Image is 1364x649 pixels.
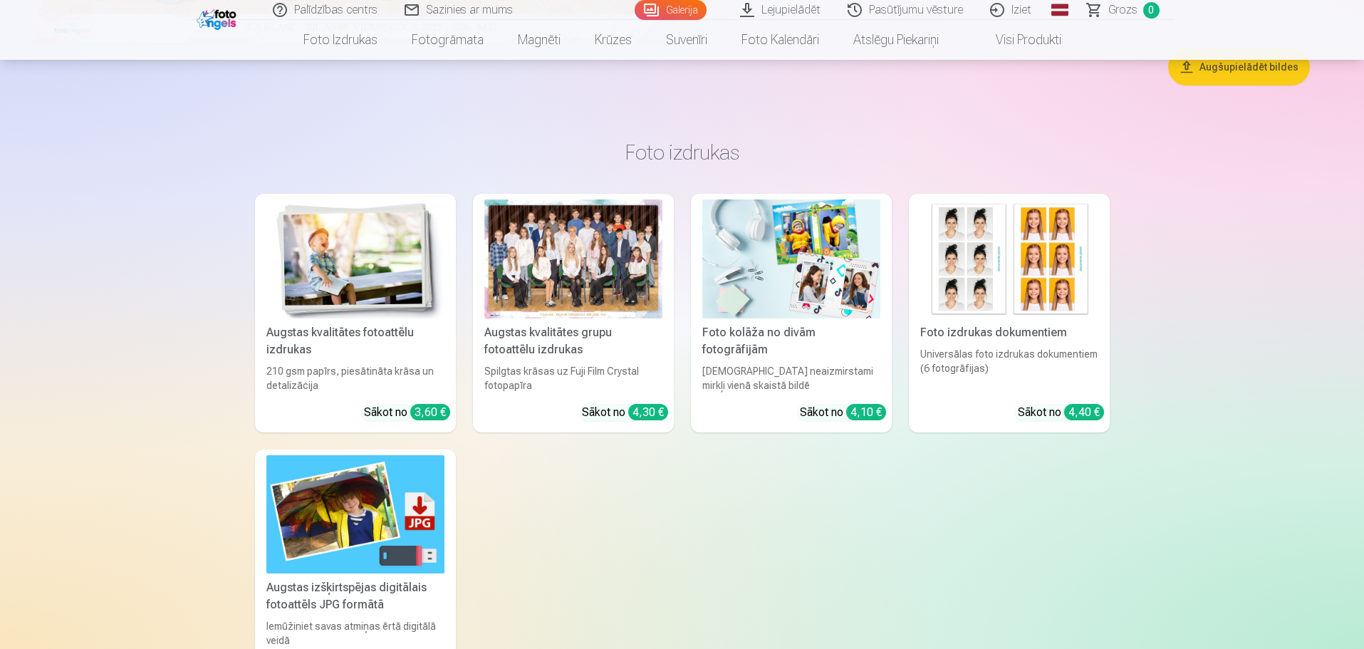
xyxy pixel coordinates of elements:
[197,6,240,30] img: /fa1
[628,404,668,420] div: 4,30 €
[1168,48,1310,85] button: Augšupielādēt bildes
[479,324,668,358] div: Augstas kvalitātes grupu fotoattēlu izdrukas
[410,404,450,420] div: 3,60 €
[266,199,444,318] img: Augstas kvalitātes fotoattēlu izdrukas
[266,455,444,574] img: Augstas izšķirtspējas digitālais fotoattēls JPG formātā
[501,20,578,60] a: Magnēti
[915,347,1104,393] div: Universālas foto izdrukas dokumentiem (6 fotogrāfijas)
[473,194,674,432] a: Augstas kvalitātes grupu fotoattēlu izdrukasSpilgtas krāsas uz Fuji Film Crystal fotopapīraSākot ...
[697,324,886,358] div: Foto kolāža no divām fotogrāfijām
[1064,404,1104,420] div: 4,40 €
[479,364,668,393] div: Spilgtas krāsas uz Fuji Film Crystal fotopapīra
[691,194,892,432] a: Foto kolāža no divām fotogrāfijāmFoto kolāža no divām fotogrāfijām[DEMOGRAPHIC_DATA] neaizmirstam...
[255,194,456,432] a: Augstas kvalitātes fotoattēlu izdrukasAugstas kvalitātes fotoattēlu izdrukas210 gsm papīrs, piesā...
[702,199,880,318] img: Foto kolāža no divām fotogrāfijām
[395,20,501,60] a: Fotogrāmata
[364,404,450,421] div: Sākot no
[261,619,450,648] div: Iemūžiniet savas atmiņas ērtā digitālā veidā
[724,20,836,60] a: Foto kalendāri
[578,20,649,60] a: Krūzes
[649,20,724,60] a: Suvenīri
[261,579,450,613] div: Augstas izšķirtspējas digitālais fotoattēls JPG formātā
[909,194,1110,432] a: Foto izdrukas dokumentiemFoto izdrukas dokumentiemUniversālas foto izdrukas dokumentiem (6 fotogr...
[1018,404,1104,421] div: Sākot no
[800,404,886,421] div: Sākot no
[920,199,1098,318] img: Foto izdrukas dokumentiem
[846,404,886,420] div: 4,10 €
[1143,2,1160,19] span: 0
[261,324,450,358] div: Augstas kvalitātes fotoattēlu izdrukas
[836,20,956,60] a: Atslēgu piekariņi
[582,404,668,421] div: Sākot no
[286,20,395,60] a: Foto izdrukas
[956,20,1078,60] a: Visi produkti
[266,140,1098,165] h3: Foto izdrukas
[697,364,886,393] div: [DEMOGRAPHIC_DATA] neaizmirstami mirkļi vienā skaistā bildē
[1108,1,1137,19] span: Grozs
[261,364,450,393] div: 210 gsm papīrs, piesātināta krāsa un detalizācija
[915,324,1104,341] div: Foto izdrukas dokumentiem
